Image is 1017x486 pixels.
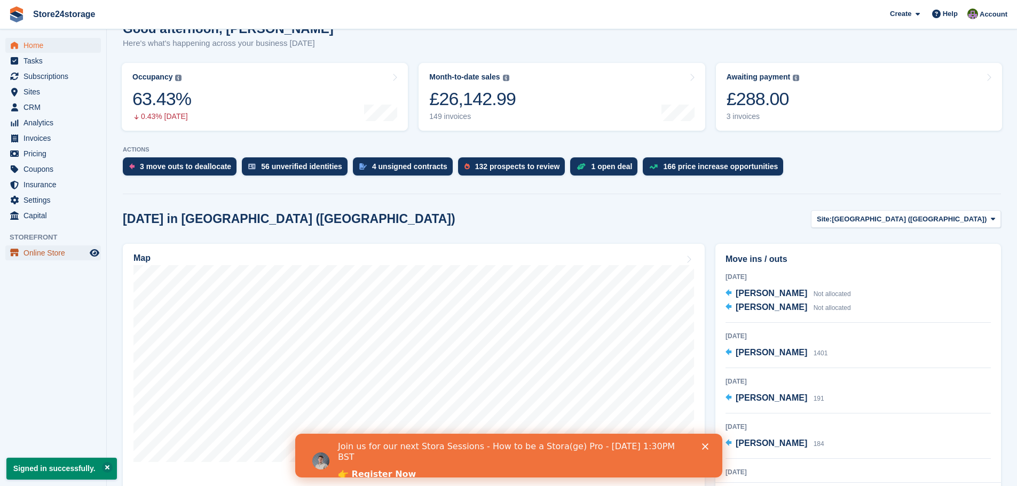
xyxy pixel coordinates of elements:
[736,393,807,402] span: [PERSON_NAME]
[503,75,509,81] img: icon-info-grey-7440780725fd019a000dd9b08b2336e03edf1995a4989e88bcd33f0948082b44.svg
[23,69,88,84] span: Subscriptions
[9,6,25,22] img: stora-icon-8386f47178a22dfd0bd8f6a31ec36ba5ce8667c1dd55bd0f319d3a0aa187defe.svg
[175,75,182,81] img: icon-info-grey-7440780725fd019a000dd9b08b2336e03edf1995a4989e88bcd33f0948082b44.svg
[726,272,991,282] div: [DATE]
[727,88,800,110] div: £288.00
[890,9,911,19] span: Create
[663,162,778,171] div: 166 price increase opportunities
[726,467,991,477] div: [DATE]
[295,434,722,477] iframe: Intercom live chat banner
[980,9,1007,20] span: Account
[5,84,101,99] a: menu
[123,146,1001,153] p: ACTIONS
[43,35,121,47] a: 👉 Register Now
[132,73,172,82] div: Occupancy
[23,38,88,53] span: Home
[726,253,991,266] h2: Move ins / outs
[5,53,101,68] a: menu
[5,115,101,130] a: menu
[793,75,799,81] img: icon-info-grey-7440780725fd019a000dd9b08b2336e03edf1995a4989e88bcd33f0948082b44.svg
[140,162,231,171] div: 3 move outs to deallocate
[23,193,88,208] span: Settings
[649,164,658,169] img: price_increase_opportunities-93ffe204e8149a01c8c9dc8f82e8f89637d9d84a8eef4429ea346261dce0b2c0.svg
[967,9,978,19] img: Jane Welch
[129,163,135,170] img: move_outs_to_deallocate_icon-f764333ba52eb49d3ac5e1228854f67142a1ed5810a6f6cc68b1a99e826820c5.svg
[407,10,417,16] div: Close
[5,162,101,177] a: menu
[726,437,824,451] a: [PERSON_NAME] 184
[23,245,88,260] span: Online Store
[23,53,88,68] span: Tasks
[570,157,643,181] a: 1 open deal
[23,131,88,146] span: Invoices
[727,73,791,82] div: Awaiting payment
[943,9,958,19] span: Help
[419,63,705,131] a: Month-to-date sales £26,142.99 149 invoices
[726,392,824,405] a: [PERSON_NAME] 191
[736,302,807,312] span: [PERSON_NAME]
[5,146,101,161] a: menu
[814,290,851,298] span: Not allocated
[736,439,807,448] span: [PERSON_NAME]
[817,214,832,225] span: Site:
[736,348,807,357] span: [PERSON_NAME]
[372,162,447,171] div: 4 unsigned contracts
[726,301,851,315] a: [PERSON_NAME] Not allocated
[716,63,1002,131] a: Awaiting payment £288.00 3 invoices
[726,422,991,432] div: [DATE]
[814,440,824,448] span: 184
[464,163,470,170] img: prospect-51fa495bee0391a8d652442698ab0144808aea92771e9ea1ae160a38d050c398.svg
[814,304,851,312] span: Not allocated
[132,88,191,110] div: 63.43%
[23,84,88,99] span: Sites
[123,212,455,226] h2: [DATE] in [GEOGRAPHIC_DATA] ([GEOGRAPHIC_DATA])
[5,131,101,146] a: menu
[736,289,807,298] span: [PERSON_NAME]
[23,146,88,161] span: Pricing
[5,193,101,208] a: menu
[832,214,987,225] span: [GEOGRAPHIC_DATA] ([GEOGRAPHIC_DATA])
[5,177,101,192] a: menu
[10,232,106,243] span: Storefront
[123,157,242,181] a: 3 move outs to deallocate
[353,157,458,181] a: 4 unsigned contracts
[475,162,560,171] div: 132 prospects to review
[122,63,408,131] a: Occupancy 63.43% 0.43% [DATE]
[726,331,991,341] div: [DATE]
[5,245,101,260] a: menu
[248,163,256,170] img: verify_identity-adf6edd0f0f0b5bbfe63781bf79b02c33cf7c696d77639b501bdc392416b5a36.svg
[132,112,191,121] div: 0.43% [DATE]
[726,377,991,386] div: [DATE]
[23,100,88,115] span: CRM
[359,163,367,170] img: contract_signature_icon-13c848040528278c33f63329250d36e43548de30e8caae1d1a13099fd9432cc5.svg
[727,112,800,121] div: 3 invoices
[23,177,88,192] span: Insurance
[577,163,586,170] img: deal-1b604bf984904fb50ccaf53a9ad4b4a5d6e5aea283cecdc64d6e3604feb123c2.svg
[88,246,101,259] a: Preview store
[123,37,334,50] p: Here's what's happening across your business [DATE]
[23,208,88,223] span: Capital
[811,210,1001,228] button: Site: [GEOGRAPHIC_DATA] ([GEOGRAPHIC_DATA])
[5,208,101,223] a: menu
[6,458,117,480] p: Signed in successfully.
[242,157,353,181] a: 56 unverified identities
[814,395,824,402] span: 191
[429,73,500,82] div: Month-to-date sales
[29,5,100,23] a: Store24storage
[23,115,88,130] span: Analytics
[726,287,851,301] a: [PERSON_NAME] Not allocated
[5,100,101,115] a: menu
[133,253,151,263] h2: Map
[591,162,632,171] div: 1 open deal
[23,162,88,177] span: Coupons
[458,157,571,181] a: 132 prospects to review
[726,346,827,360] a: [PERSON_NAME] 1401
[5,69,101,84] a: menu
[5,38,101,53] a: menu
[429,88,516,110] div: £26,142.99
[814,349,828,357] span: 1401
[429,112,516,121] div: 149 invoices
[643,157,789,181] a: 166 price increase opportunities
